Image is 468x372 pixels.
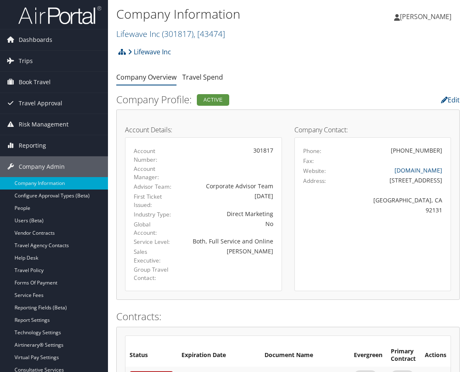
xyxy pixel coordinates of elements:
th: Status [125,344,177,367]
a: [PERSON_NAME] [394,4,460,29]
div: Active [197,94,229,106]
th: Actions [421,344,451,367]
div: [PHONE_NUMBER] [391,146,442,155]
div: 92131 [341,206,442,214]
label: Advisor Team: [134,182,172,191]
div: Both, Full Service and Online [184,237,273,246]
span: , [ 43474 ] [194,28,225,39]
a: Travel Spend [182,73,223,82]
a: Lifewave Inc [116,28,225,39]
label: Global Account: [134,220,172,237]
div: Direct Marketing [184,209,273,218]
div: 301817 [184,146,273,155]
label: Service Level: [134,238,172,246]
span: Risk Management [19,114,69,135]
span: Trips [19,51,33,71]
h4: Company Contact: [294,126,451,133]
a: [DOMAIN_NAME] [394,166,442,174]
a: Company Overview [116,73,176,82]
th: Evergreen [350,344,387,367]
label: Sales Executive: [134,248,172,265]
div: [GEOGRAPHIC_DATA], CA [341,196,442,204]
h2: Company Profile: [116,92,341,107]
label: Group Travel Contact: [134,265,172,282]
div: No [184,219,273,228]
th: Expiration Date [177,344,260,367]
span: Travel Approval [19,93,62,114]
h2: Contracts: [116,309,460,323]
label: Address: [303,177,326,185]
th: Document Name [260,344,350,367]
h1: Company Information [116,5,345,23]
div: [DATE] [184,192,273,200]
div: [STREET_ADDRESS] [341,176,442,185]
span: Book Travel [19,72,51,92]
span: [PERSON_NAME] [400,12,451,21]
a: Lifewave Inc [128,44,171,60]
label: Website: [303,167,326,175]
label: Account Manager: [134,165,172,182]
label: Industry Type: [134,210,172,219]
span: ( 301817 ) [162,28,194,39]
th: Primary Contract [387,344,421,367]
span: Dashboards [19,29,52,50]
span: Company Admin [19,156,65,177]
img: airportal-logo.png [18,5,101,25]
a: Edit [441,95,460,105]
label: Phone: [303,147,321,155]
label: Account Number: [134,147,172,164]
div: Corporate Advisor Team [184,182,273,190]
label: Fax: [303,157,314,165]
label: First Ticket Issued: [134,192,172,209]
div: [PERSON_NAME] [184,247,273,255]
h4: Account Details: [125,126,282,133]
span: Reporting [19,135,46,156]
